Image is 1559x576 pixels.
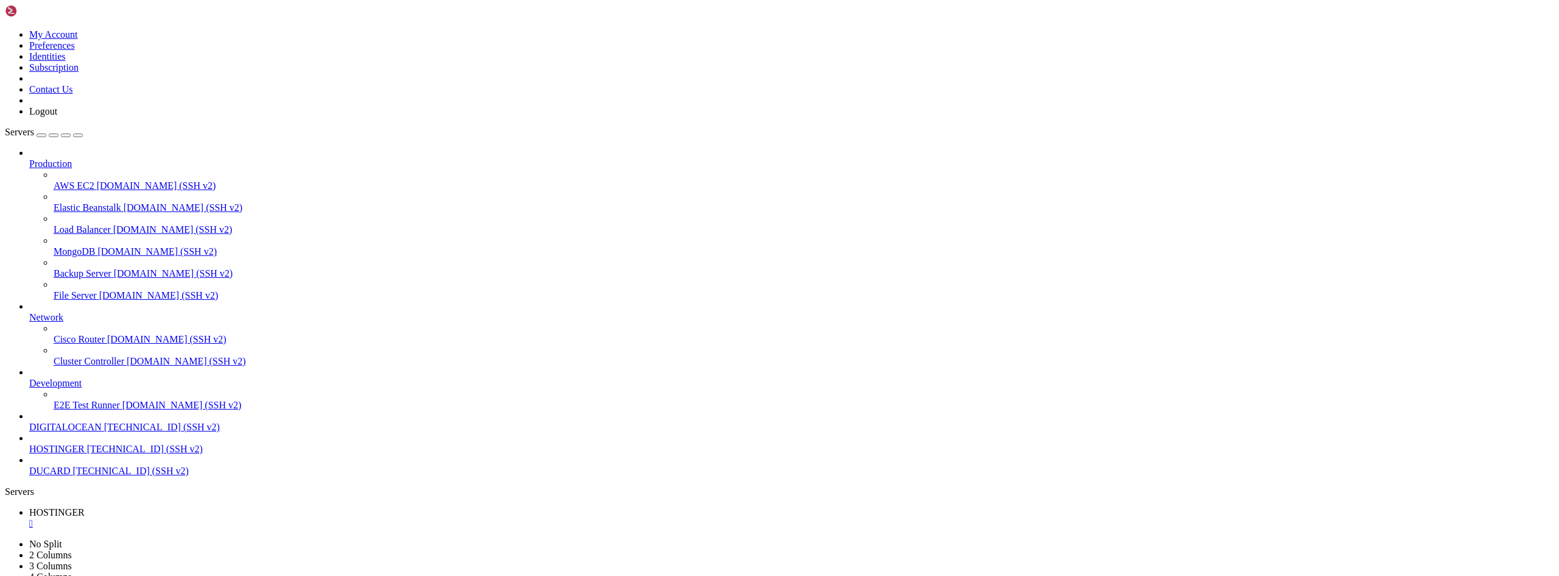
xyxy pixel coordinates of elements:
span: [TECHNICAL_ID] (SSH v2) [87,444,203,454]
a: MongoDB [DOMAIN_NAME] (SSH v2) [54,246,1554,257]
a: HOSTINGER [TECHNICAL_ID] (SSH v2) [29,444,1554,455]
span: Backup Server [54,268,111,279]
span: [TECHNICAL_ID] (SSH v2) [73,466,189,476]
li: MongoDB [DOMAIN_NAME] (SSH v2) [54,235,1554,257]
span: E2E Test Runner [54,400,120,410]
span: [DOMAIN_NAME] (SSH v2) [99,290,219,300]
a: Development [29,378,1554,389]
span: [DOMAIN_NAME] (SSH v2) [97,246,217,257]
span: DIGITALOCEAN [29,422,102,432]
span: [DOMAIN_NAME] (SSH v2) [124,202,243,213]
a: File Server [DOMAIN_NAME] (SSH v2) [54,290,1554,301]
a: HOSTINGER [29,507,1554,529]
li: Network [29,301,1554,367]
a: My Account [29,29,78,40]
a: Subscription [29,62,79,73]
li: Production [29,148,1554,301]
li: Cisco Router [DOMAIN_NAME] (SSH v2) [54,323,1554,345]
span: Servers [5,127,34,137]
a: E2E Test Runner [DOMAIN_NAME] (SSH v2) [54,400,1554,411]
li: Backup Server [DOMAIN_NAME] (SSH v2) [54,257,1554,279]
span: Development [29,378,82,388]
li: Cluster Controller [DOMAIN_NAME] (SSH v2) [54,345,1554,367]
a: Contact Us [29,84,73,94]
span: Production [29,158,72,169]
li: E2E Test Runner [DOMAIN_NAME] (SSH v2) [54,389,1554,411]
a: DUCARD [TECHNICAL_ID] (SSH v2) [29,466,1554,477]
span: [DOMAIN_NAME] (SSH v2) [114,268,233,279]
span: MongoDB [54,246,95,257]
span: AWS EC2 [54,180,94,191]
span: [DOMAIN_NAME] (SSH v2) [122,400,242,410]
a: Logout [29,106,57,116]
a: 2 Columns [29,550,72,560]
li: Development [29,367,1554,411]
li: Elastic Beanstalk [DOMAIN_NAME] (SSH v2) [54,191,1554,213]
span: [DOMAIN_NAME] (SSH v2) [127,356,246,366]
span: [DOMAIN_NAME] (SSH v2) [113,224,233,235]
a: Elastic Beanstalk [DOMAIN_NAME] (SSH v2) [54,202,1554,213]
li: AWS EC2 [DOMAIN_NAME] (SSH v2) [54,169,1554,191]
span: DUCARD [29,466,71,476]
div: Servers [5,486,1554,497]
a: 3 Columns [29,561,72,571]
span: Load Balancer [54,224,111,235]
a: Preferences [29,40,75,51]
a: Cisco Router [DOMAIN_NAME] (SSH v2) [54,334,1554,345]
span: [TECHNICAL_ID] (SSH v2) [104,422,220,432]
a: Identities [29,51,66,62]
li: DIGITALOCEAN [TECHNICAL_ID] (SSH v2) [29,411,1554,433]
a: Network [29,312,1554,323]
span: Elastic Beanstalk [54,202,121,213]
a: AWS EC2 [DOMAIN_NAME] (SSH v2) [54,180,1554,191]
span: File Server [54,290,97,300]
li: DUCARD [TECHNICAL_ID] (SSH v2) [29,455,1554,477]
a: No Split [29,539,62,549]
a: Servers [5,127,83,137]
a: Load Balancer [DOMAIN_NAME] (SSH v2) [54,224,1554,235]
span: HOSTINGER [29,507,85,517]
li: Load Balancer [DOMAIN_NAME] (SSH v2) [54,213,1554,235]
a: Backup Server [DOMAIN_NAME] (SSH v2) [54,268,1554,279]
a: Production [29,158,1554,169]
span: HOSTINGER [29,444,85,454]
span: Cluster Controller [54,356,124,366]
li: File Server [DOMAIN_NAME] (SSH v2) [54,279,1554,301]
span: [DOMAIN_NAME] (SSH v2) [97,180,216,191]
a:  [29,518,1554,529]
img: Shellngn [5,5,75,17]
a: Cluster Controller [DOMAIN_NAME] (SSH v2) [54,356,1554,367]
li: HOSTINGER [TECHNICAL_ID] (SSH v2) [29,433,1554,455]
span: [DOMAIN_NAME] (SSH v2) [107,334,227,344]
a: DIGITALOCEAN [TECHNICAL_ID] (SSH v2) [29,422,1554,433]
span: Network [29,312,63,322]
span: Cisco Router [54,334,105,344]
